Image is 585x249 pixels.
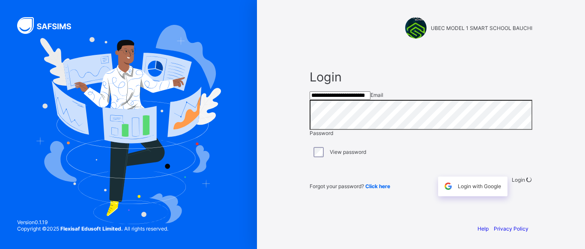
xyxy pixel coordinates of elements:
a: Help [478,225,489,232]
span: Email [370,92,383,98]
span: Login [310,69,532,84]
a: Click here [365,183,390,189]
img: google.396cfc9801f0270233282035f929180a.svg [443,181,453,191]
span: Version 0.1.19 [17,219,168,225]
span: Forgot your password? [310,183,390,189]
span: UBEC MODEL 1 SMART SCHOOL BAUCHI [431,25,532,31]
img: Hero Image [36,25,221,224]
span: Login with Google [458,183,501,189]
strong: Flexisaf Edusoft Limited. [60,225,123,232]
label: View password [330,149,366,155]
a: Privacy Policy [494,225,528,232]
span: Password [310,130,333,136]
span: Login [512,177,525,183]
img: SAFSIMS Logo [17,17,81,34]
span: Copyright © 2025 All rights reserved. [17,225,168,232]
